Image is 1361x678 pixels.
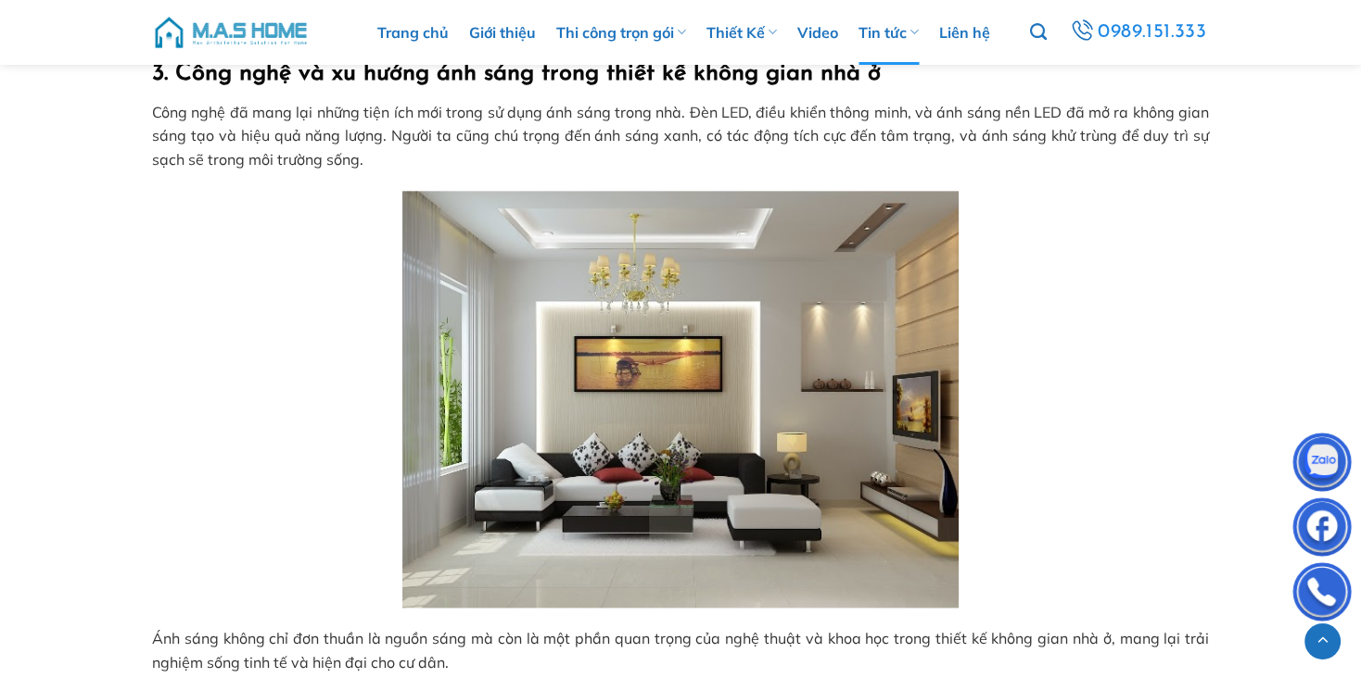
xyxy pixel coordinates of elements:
[1294,567,1350,622] img: Phone
[1304,623,1341,659] a: Lên đầu trang
[152,103,1209,169] span: Công nghệ đã mang lại những tiện ích mới trong sử dụng ánh sáng trong nhà. Đèn LED, điều khiển th...
[152,62,881,85] b: 3. Công nghệ và xu hướng ánh sáng trong thiết kế không gian nhà ở
[1294,437,1350,493] img: Zalo
[152,629,1209,672] span: Ánh sáng không chỉ đơn thuần là nguồn sáng mà còn là một phần quan trọng của nghệ thuật và khoa h...
[152,5,310,60] img: M.A.S HOME – Tổng Thầu Thiết Kế Và Xây Nhà Trọn Gói
[1294,502,1350,558] img: Facebook
[1067,16,1209,49] a: 0989.151.333
[1030,13,1047,52] a: Tìm kiếm
[402,191,959,608] img: Tầm quan trọng của ánh sáng trong thiết kế không gian nhà ở 3
[1098,17,1206,48] span: 0989.151.333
